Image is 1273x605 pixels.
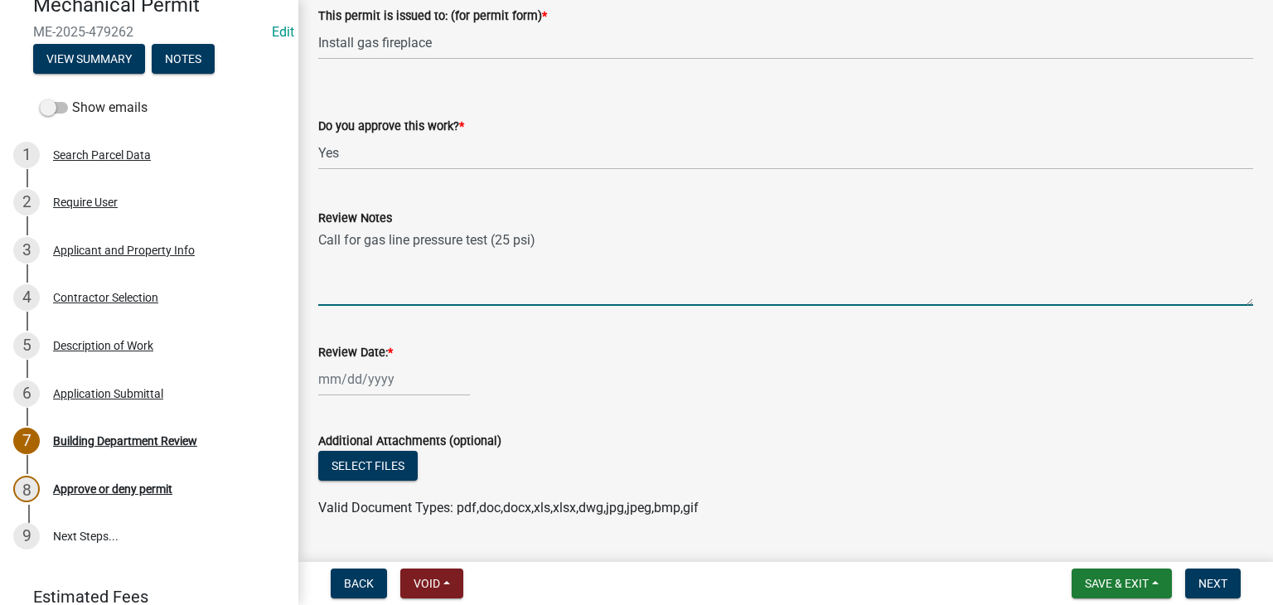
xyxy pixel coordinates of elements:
button: Select files [318,451,418,481]
div: Description of Work [53,340,153,351]
div: 9 [13,523,40,549]
div: Building Department Review [53,435,197,447]
button: Next [1185,569,1241,598]
wm-modal-confirm: Summary [33,53,145,66]
div: 2 [13,189,40,215]
div: 1 [13,142,40,168]
div: Application Submittal [53,388,163,399]
div: 7 [13,428,40,454]
span: ME-2025-479262 [33,24,265,40]
button: Back [331,569,387,598]
div: Search Parcel Data [53,149,151,161]
label: Review Date: [318,347,393,359]
div: 4 [13,284,40,311]
span: Next [1198,577,1227,590]
label: Review Notes [318,213,392,225]
div: 8 [13,476,40,502]
div: 6 [13,380,40,407]
div: 5 [13,332,40,359]
wm-modal-confirm: Notes [152,53,215,66]
div: Contractor Selection [53,292,158,303]
button: Save & Exit [1072,569,1172,598]
button: Notes [152,44,215,74]
wm-modal-confirm: Edit Application Number [272,24,294,40]
span: Valid Document Types: pdf,doc,docx,xls,xlsx,dwg,jpg,jpeg,bmp,gif [318,500,699,515]
label: Show emails [40,98,148,118]
div: Applicant and Property Info [53,244,195,256]
div: Approve or deny permit [53,483,172,495]
div: 3 [13,237,40,264]
label: Additional Attachments (optional) [318,436,501,448]
span: Void [414,577,440,590]
input: mm/dd/yyyy [318,362,470,396]
span: Back [344,577,374,590]
button: Void [400,569,463,598]
label: Do you approve this work? [318,121,464,133]
div: Require User [53,196,118,208]
span: Save & Exit [1085,577,1149,590]
label: This permit is issued to: (for permit form) [318,11,547,22]
a: Edit [272,24,294,40]
button: View Summary [33,44,145,74]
